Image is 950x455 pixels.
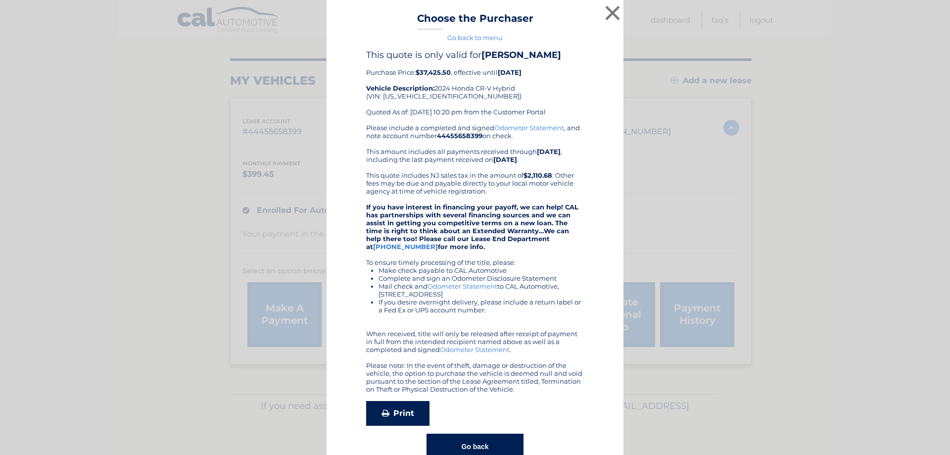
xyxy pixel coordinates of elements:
[537,148,561,155] b: [DATE]
[417,12,533,30] h3: Choose the Purchaser
[416,68,451,76] b: $37,425.50
[481,50,561,60] b: [PERSON_NAME]
[366,50,584,60] h4: This quote is only valid for
[366,124,584,393] div: Please include a completed and signed , and note account number on check. This amount includes al...
[379,274,584,282] li: Complete and sign an Odometer Disclosure Statement
[366,203,578,251] strong: If you have interest in financing your payoff, we can help! CAL has partnerships with several fin...
[493,155,517,163] b: [DATE]
[379,298,584,314] li: If you desire overnight delivery, please include a return label or a Fed Ex or UPS account number.
[366,50,584,124] div: Purchase Price: , effective until 2024 Honda CR-V Hybrid (VIN: [US_VEHICLE_IDENTIFICATION_NUMBER]...
[494,124,564,132] a: Odometer Statement
[366,84,434,92] strong: Vehicle Description:
[437,132,482,140] b: 44455658399
[498,68,522,76] b: [DATE]
[447,34,503,42] a: Go back to menu
[366,401,429,426] a: Print
[427,282,497,290] a: Odometer Statement
[440,346,510,354] a: Odometer Statement
[379,282,584,298] li: Mail check and to CAL Automotive, [STREET_ADDRESS]
[373,243,438,251] a: [PHONE_NUMBER]
[523,171,552,179] b: $2,110.68
[379,266,584,274] li: Make check payable to CAL Automotive
[603,3,622,23] button: ×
